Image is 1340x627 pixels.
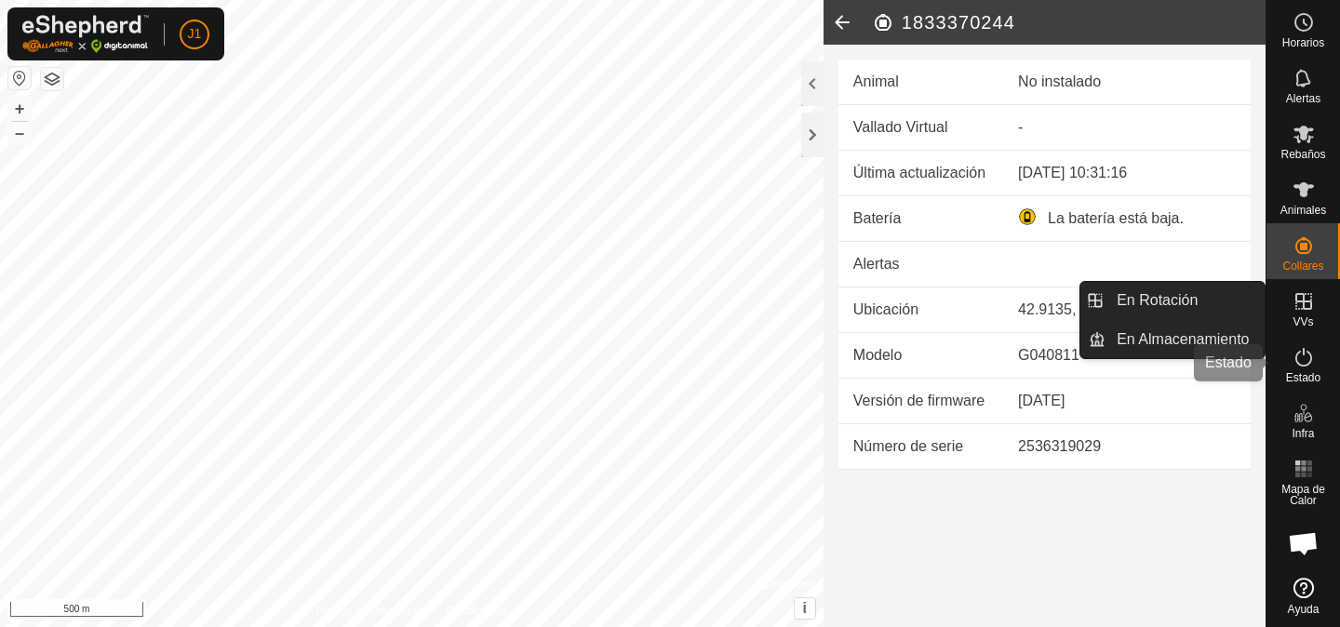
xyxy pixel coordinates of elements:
div: [DATE] 10:31:16 [1018,162,1236,184]
span: En Almacenamiento [1117,328,1249,351]
span: J1 [188,24,202,44]
span: Animales [1280,205,1326,216]
td: Versión de firmware [838,379,1003,424]
span: i [803,600,807,616]
button: Restablecer Mapa [8,67,31,89]
a: Política de Privacidad [315,603,422,620]
li: En Rotación [1080,282,1265,319]
td: Batería [838,196,1003,242]
button: – [8,122,31,144]
td: Ubicación [838,287,1003,333]
span: En Rotación [1117,289,1198,312]
li: En Almacenamiento [1080,321,1265,358]
button: i [795,598,815,619]
div: La batería está baja. [1018,207,1236,230]
h2: 1833370244 [872,11,1266,33]
button: Capas del Mapa [41,68,63,90]
a: Ayuda [1266,570,1340,622]
td: Alertas [838,242,1003,287]
app-display-virtual-paddock-transition: - [1018,119,1023,135]
div: [DATE] [1018,390,1236,412]
span: Mapa de Calor [1271,484,1335,506]
div: G040811 [1018,344,1236,367]
td: Animal [838,60,1003,105]
td: Modelo [838,333,1003,379]
a: En Almacenamiento [1105,321,1265,358]
span: VVs [1293,316,1313,327]
span: Rebaños [1280,149,1325,160]
button: + [8,98,31,120]
div: No instalado [1018,71,1236,93]
div: 42.9135, -1.61806 [1018,299,1236,321]
div: Chat abierto [1276,515,1332,571]
span: Estado [1286,372,1320,383]
span: Collares [1282,260,1323,272]
span: Infra [1292,428,1314,439]
td: Última actualización [838,151,1003,196]
img: Logo Gallagher [22,15,149,53]
a: Contáctenos [445,603,507,620]
span: Ayuda [1288,604,1320,615]
span: Horarios [1282,37,1324,48]
td: Número de serie [838,424,1003,470]
span: Alertas [1286,93,1320,104]
a: En Rotación [1105,282,1265,319]
div: 2536319029 [1018,435,1236,458]
td: Vallado Virtual [838,105,1003,151]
